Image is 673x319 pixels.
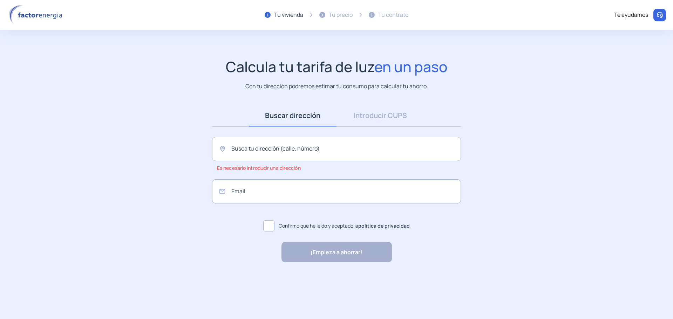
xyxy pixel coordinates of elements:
div: Te ayudamos [614,11,648,20]
p: Con tu dirección podremos estimar tu consumo para calcular tu ahorro. [245,82,428,91]
a: política de privacidad [358,222,410,229]
div: Tu vivienda [274,11,303,20]
span: Confirmo que he leído y aceptado la [279,222,410,230]
img: llamar [656,12,663,19]
h1: Calcula tu tarifa de luz [226,58,448,75]
div: Tu contrato [378,11,408,20]
div: Tu precio [329,11,353,20]
img: logo factor [7,5,67,25]
span: en un paso [374,57,448,76]
span: Es necesario introducir una dirección [217,161,301,175]
a: Buscar dirección [249,105,336,126]
a: Introducir CUPS [336,105,424,126]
